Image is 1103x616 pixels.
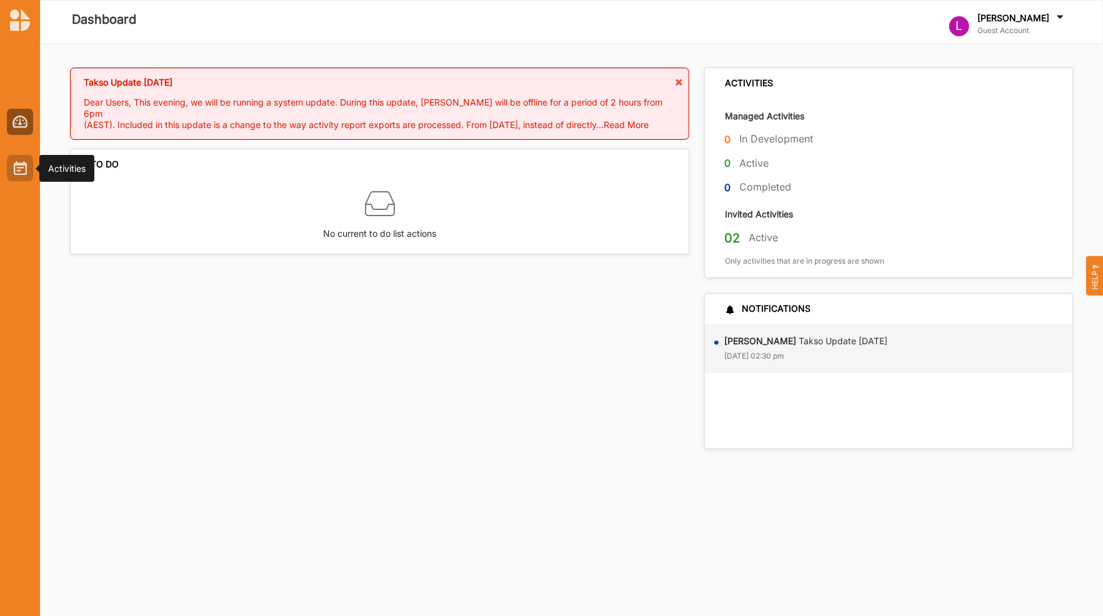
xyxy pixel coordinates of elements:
[84,119,596,130] span: (AEST). Included in this update is a change to the way activity report exports are processed. Fro...
[725,335,888,347] label: Takso Update [DATE]
[740,157,769,170] label: Active
[740,132,814,146] label: In Development
[365,189,395,219] img: box
[725,208,793,220] label: Invited Activities
[725,230,741,246] label: 02
[725,351,785,361] label: [DATE] 02:30 pm
[949,16,969,36] div: L
[12,116,28,128] img: Dashboard
[84,97,662,119] span: Dear Users, This evening, we will be running a system update. During this update, [PERSON_NAME] w...
[725,335,797,346] strong: [PERSON_NAME]
[725,132,731,147] label: 0
[725,110,804,122] label: Managed Activities
[725,180,731,196] label: 0
[7,109,33,135] a: Dashboard
[84,77,676,97] div: Takso Update [DATE]
[91,159,119,170] div: TO DO
[740,181,792,194] label: Completed
[10,9,30,31] img: logo
[14,161,27,175] img: Activities
[48,162,86,175] div: Activities
[725,77,773,89] div: ACTIVITIES
[72,9,136,30] label: Dashboard
[7,155,33,181] a: Activities
[323,219,436,241] label: No current to do list actions
[604,119,649,130] span: Read More
[725,303,811,314] div: NOTIFICATIONS
[725,156,731,171] label: 0
[749,231,779,244] label: Active
[725,256,884,266] label: Only activities that are in progress are shown
[977,26,1066,36] label: Guest Account
[977,12,1049,24] label: [PERSON_NAME]
[596,119,649,130] span: ...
